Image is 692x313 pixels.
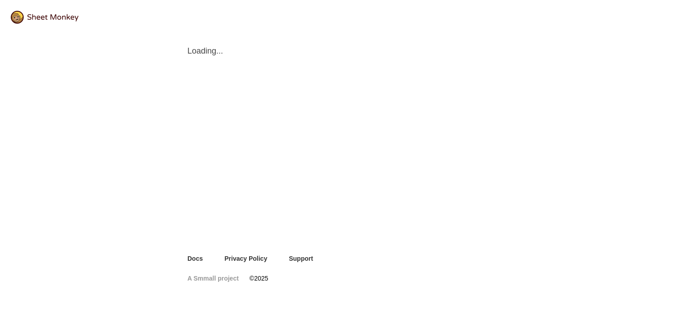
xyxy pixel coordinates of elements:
a: Docs [187,254,203,263]
img: logo@2x.png [11,11,78,24]
a: Privacy Policy [224,254,267,263]
a: Support [289,254,313,263]
span: Loading... [187,45,505,56]
span: © 2025 [250,274,268,283]
a: A Smmall project [187,274,239,283]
